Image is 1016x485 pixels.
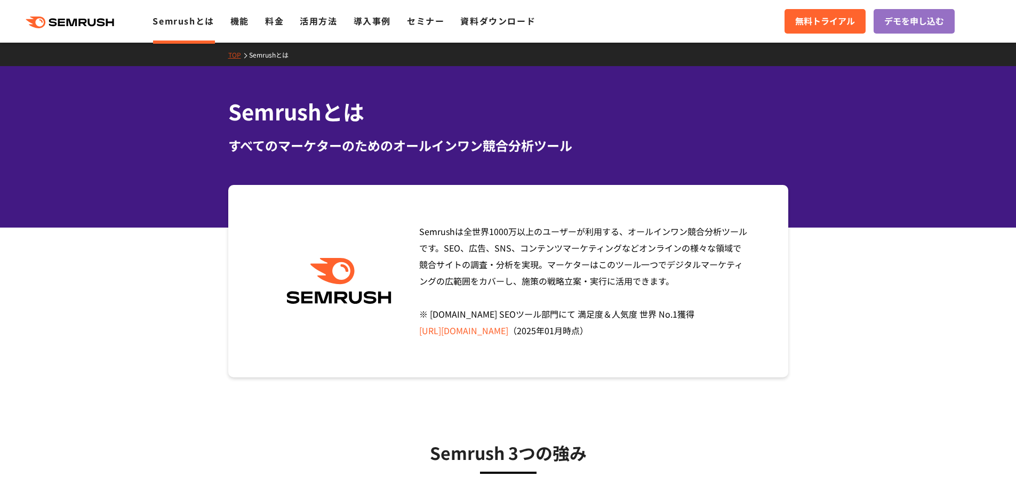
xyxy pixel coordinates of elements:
[153,14,214,27] a: Semrushとは
[249,50,297,59] a: Semrushとは
[884,14,944,28] span: デモを申し込む
[230,14,249,27] a: 機能
[228,136,788,155] div: すべてのマーケターのためのオールインワン競合分析ツール
[255,439,762,466] h3: Semrush 3つの強み
[228,50,249,59] a: TOP
[419,225,747,337] span: Semrushは全世界1000万以上のユーザーが利用する、オールインワン競合分析ツールです。SEO、広告、SNS、コンテンツマーケティングなどオンラインの様々な領域で競合サイトの調査・分析を実現...
[354,14,391,27] a: 導入事例
[228,96,788,127] h1: Semrushとは
[281,258,397,304] img: Semrush
[407,14,444,27] a: セミナー
[265,14,284,27] a: 料金
[419,324,508,337] a: [URL][DOMAIN_NAME]
[460,14,535,27] a: 資料ダウンロード
[785,9,866,34] a: 無料トライアル
[874,9,955,34] a: デモを申し込む
[300,14,337,27] a: 活用方法
[795,14,855,28] span: 無料トライアル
